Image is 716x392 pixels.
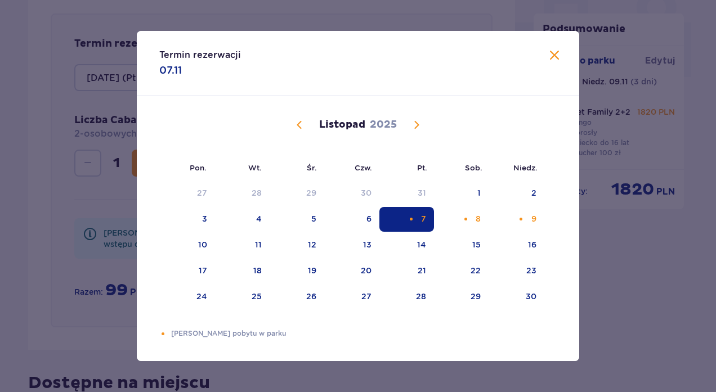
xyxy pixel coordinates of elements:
td: sobota, 22 listopada 2025 [434,259,489,283]
div: 19 [308,265,316,276]
div: Pomarańczowa kropka [159,330,167,337]
td: niedziela, 23 listopada 2025 [489,259,544,283]
p: Termin rezerwacji [159,49,241,61]
div: 27 [197,187,207,199]
div: 17 [199,265,207,276]
td: wtorek, 18 listopada 2025 [215,259,270,283]
p: Listopad [319,118,365,132]
small: Wt. [248,163,262,172]
td: poniedziałek, 27 października 2025 [159,181,215,206]
td: środa, 12 listopada 2025 [270,233,324,258]
td: środa, 26 listopada 2025 [270,285,324,309]
div: Pomarańczowa kropka [462,215,469,223]
td: wtorek, 4 listopada 2025 [215,207,270,232]
div: 18 [253,265,262,276]
div: 4 [256,213,262,224]
td: czwartek, 13 listopada 2025 [324,233,380,258]
div: 11 [255,239,262,250]
td: środa, 5 listopada 2025 [270,207,324,232]
div: 6 [366,213,372,224]
td: Data zaznaczona. piątek, 7 listopada 2025 [379,207,434,232]
p: 2025 [370,118,397,132]
div: 25 [252,291,262,302]
div: 15 [472,239,481,250]
div: 10 [198,239,207,250]
td: sobota, 15 listopada 2025 [434,233,489,258]
div: 9 [531,213,536,224]
small: Czw. [355,163,372,172]
td: wtorek, 28 października 2025 [215,181,270,206]
td: niedziela, 2 listopada 2025 [489,181,544,206]
td: poniedziałek, 10 listopada 2025 [159,233,215,258]
div: 31 [418,187,426,199]
div: 24 [196,291,207,302]
small: Sob. [465,163,482,172]
div: 29 [471,291,481,302]
td: niedziela, 16 listopada 2025 [489,233,544,258]
small: Pt. [417,163,427,172]
td: niedziela, 30 listopada 2025 [489,285,544,309]
td: piątek, 21 listopada 2025 [379,259,434,283]
div: 22 [471,265,481,276]
div: 13 [363,239,372,250]
button: Następny miesiąc [410,118,423,132]
div: 28 [252,187,262,199]
div: 30 [526,291,536,302]
div: 27 [361,291,372,302]
div: 8 [476,213,481,224]
div: 20 [361,265,372,276]
td: sobota, 1 listopada 2025 [434,181,489,206]
small: Niedz. [513,163,538,172]
td: piątek, 28 listopada 2025 [379,285,434,309]
div: 30 [361,187,372,199]
td: piątek, 14 listopada 2025 [379,233,434,258]
div: 26 [306,291,316,302]
td: poniedziałek, 24 listopada 2025 [159,285,215,309]
div: Pomarańczowa kropka [408,215,415,223]
div: 16 [528,239,536,250]
td: sobota, 8 listopada 2025 [434,207,489,232]
button: Poprzedni miesiąc [293,118,306,132]
td: piątek, 31 października 2025 [379,181,434,206]
td: wtorek, 25 listopada 2025 [215,285,270,309]
div: 7 [421,213,426,224]
div: 23 [526,265,536,276]
td: czwartek, 20 listopada 2025 [324,259,380,283]
td: poniedziałek, 17 listopada 2025 [159,259,215,283]
div: 3 [202,213,207,224]
div: 28 [416,291,426,302]
td: czwartek, 6 listopada 2025 [324,207,380,232]
small: Pon. [190,163,207,172]
td: poniedziałek, 3 listopada 2025 [159,207,215,232]
div: 29 [306,187,316,199]
div: 21 [418,265,426,276]
div: 14 [417,239,426,250]
small: Śr. [307,163,317,172]
td: wtorek, 11 listopada 2025 [215,233,270,258]
div: Pomarańczowa kropka [517,215,525,223]
div: 5 [311,213,316,224]
td: czwartek, 27 listopada 2025 [324,285,380,309]
div: 12 [308,239,316,250]
p: [PERSON_NAME] pobytu w parku [171,328,557,339]
td: niedziela, 9 listopada 2025 [489,207,544,232]
p: 07.11 [159,64,182,77]
div: 1 [477,187,481,199]
td: sobota, 29 listopada 2025 [434,285,489,309]
button: Zamknij [548,49,561,63]
td: środa, 29 października 2025 [270,181,324,206]
td: środa, 19 listopada 2025 [270,259,324,283]
div: 2 [531,187,536,199]
td: czwartek, 30 października 2025 [324,181,380,206]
